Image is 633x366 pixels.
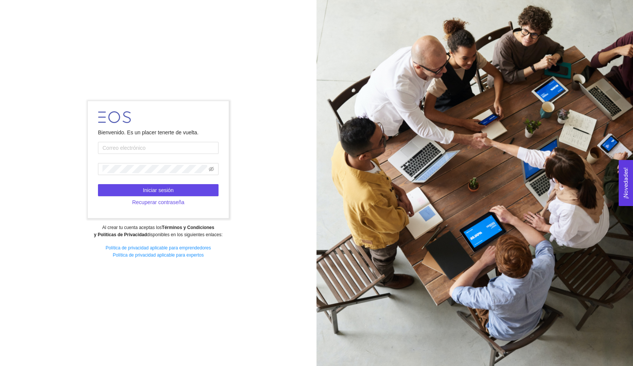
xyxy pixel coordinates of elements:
div: Bienvenido. Es un placer tenerte de vuelta. [98,128,219,137]
button: Open Feedback Widget [619,160,633,206]
a: Recuperar contraseña [98,199,219,205]
span: Iniciar sesión [143,186,174,194]
a: Política de privacidad aplicable para emprendedores [105,245,211,251]
img: LOGO [98,111,131,123]
button: Recuperar contraseña [98,196,219,208]
strong: Términos y Condiciones y Políticas de Privacidad [94,225,214,237]
span: Recuperar contraseña [132,198,185,206]
span: eye-invisible [209,166,214,172]
div: Al crear tu cuenta aceptas los disponibles en los siguientes enlaces: [5,224,311,238]
button: Iniciar sesión [98,184,219,196]
a: Política de privacidad aplicable para expertos [113,252,203,258]
input: Correo electrónico [98,142,219,154]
